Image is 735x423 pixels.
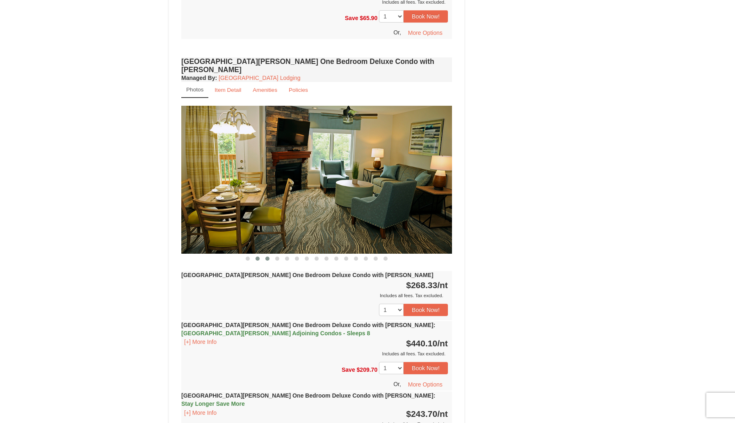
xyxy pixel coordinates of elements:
span: /nt [437,409,448,418]
span: Or, [393,381,401,387]
a: Policies [283,82,313,98]
a: Amenities [247,82,283,98]
img: 18876286-123-3008ee08.jpg [181,106,452,254]
span: $209.70 [357,366,378,373]
span: : [434,322,436,328]
strong: [GEOGRAPHIC_DATA][PERSON_NAME] One Bedroom Deluxe Condo with [PERSON_NAME] [181,272,434,278]
span: [GEOGRAPHIC_DATA][PERSON_NAME] Adjoining Condos - Sleeps 8 [181,330,370,337]
h4: [GEOGRAPHIC_DATA][PERSON_NAME] One Bedroom Deluxe Condo with [PERSON_NAME] [181,57,452,74]
small: Item Detail [215,87,241,93]
span: Stay Longer Save More [181,400,245,407]
a: Photos [181,82,208,98]
button: More Options [403,378,448,391]
a: [GEOGRAPHIC_DATA] Lodging [219,75,300,81]
span: /nt [437,280,448,290]
span: Save [345,14,358,21]
span: Managed By [181,75,215,81]
span: Or, [393,29,401,36]
button: Book Now! [404,10,448,23]
span: : [434,392,436,399]
strong: [GEOGRAPHIC_DATA][PERSON_NAME] One Bedroom Deluxe Condo with [PERSON_NAME] [181,392,435,407]
div: Includes all fees. Tax excluded. [181,350,448,358]
a: Item Detail [209,82,247,98]
small: Photos [186,86,203,93]
button: More Options [403,27,448,39]
div: Includes all fees. Tax excluded. [181,291,448,300]
button: Book Now! [404,304,448,316]
small: Policies [289,87,308,93]
strong: $268.33 [406,280,448,290]
strong: : [181,75,217,81]
button: Book Now! [404,362,448,374]
button: [+] More Info [181,408,219,417]
span: $440.10 [406,339,437,348]
span: $65.90 [360,14,377,21]
button: [+] More Info [181,337,219,346]
small: Amenities [253,87,277,93]
strong: [GEOGRAPHIC_DATA][PERSON_NAME] One Bedroom Deluxe Condo with [PERSON_NAME] [181,322,435,337]
span: /nt [437,339,448,348]
span: $243.70 [406,409,437,418]
span: Save [342,366,355,373]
